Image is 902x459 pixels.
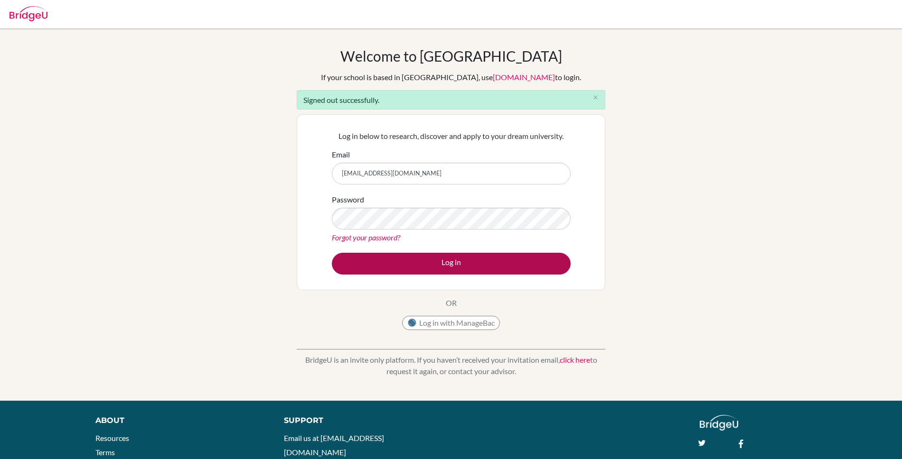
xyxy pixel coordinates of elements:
[284,415,440,426] div: Support
[493,73,555,82] a: [DOMAIN_NAME]
[560,355,590,364] a: click here
[446,297,457,309] p: OR
[297,354,605,377] p: BridgeU is an invite only platform. If you haven’t received your invitation email, to request it ...
[321,72,581,83] div: If your school is based in [GEOGRAPHIC_DATA], use to login.
[700,415,738,431] img: logo_white@2x-f4f0deed5e89b7ecb1c2cc34c3e3d731f90f0f143d5ea2071677605dd97b5244.png
[9,6,47,21] img: Bridge-U
[402,316,500,330] button: Log in with ManageBac
[95,415,263,426] div: About
[592,94,599,101] i: close
[340,47,562,64] h1: Welcome to [GEOGRAPHIC_DATA]
[586,91,605,105] button: Close
[284,433,384,457] a: Email us at [EMAIL_ADDRESS][DOMAIN_NAME]
[297,90,605,110] div: Signed out successfully.
[332,194,364,205] label: Password
[332,130,571,142] p: Log in below to research, discover and apply to your dream university.
[332,233,400,242] a: Forgot your password?
[332,253,571,275] button: Log in
[332,149,350,160] label: Email
[95,448,115,457] a: Terms
[95,433,129,442] a: Resources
